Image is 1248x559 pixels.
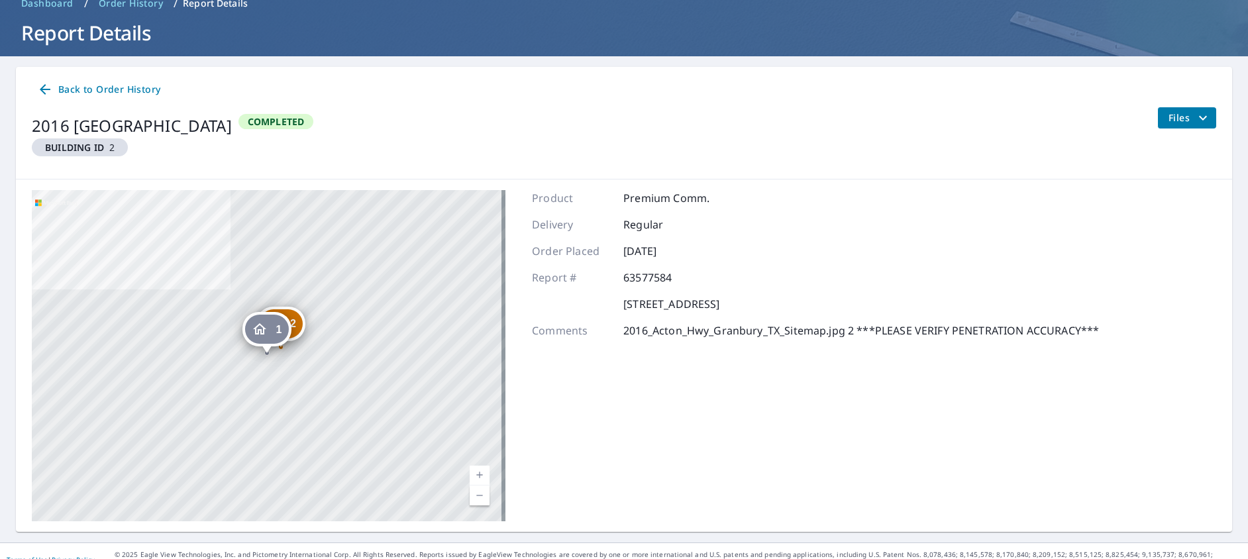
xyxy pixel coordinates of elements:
[532,323,611,338] p: Comments
[470,466,490,485] a: Current Level 17, Zoom In
[532,190,611,206] p: Product
[37,81,160,98] span: Back to Order History
[623,243,703,259] p: [DATE]
[532,243,611,259] p: Order Placed
[532,270,611,285] p: Report #
[532,217,611,232] p: Delivery
[32,77,166,102] a: Back to Order History
[623,270,703,285] p: 63577584
[623,296,719,312] p: [STREET_ADDRESS]
[290,319,296,329] span: 2
[240,115,313,128] span: Completed
[623,190,709,206] p: Premium Comm.
[470,485,490,505] a: Current Level 17, Zoom Out
[45,141,104,154] em: Building ID
[1157,107,1216,128] button: filesDropdownBtn-63577584
[32,114,232,138] div: 2016 [GEOGRAPHIC_DATA]
[256,307,305,348] div: Dropped pin, building 2, Residential property, 2016 Acton Hwy Granbury, TX 76049
[242,312,291,353] div: Dropped pin, building 1, Residential property, 2016 Acton Hwy Granbury, TX 76049
[276,325,282,334] span: 1
[16,19,1232,46] h1: Report Details
[623,323,1099,338] p: 2016_Acton_Hwy_Granbury_TX_Sitemap.jpg 2 ***PLEASE VERIFY PENETRATION ACCURACY***
[37,141,123,154] span: 2
[1169,110,1211,126] span: Files
[623,217,703,232] p: Regular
